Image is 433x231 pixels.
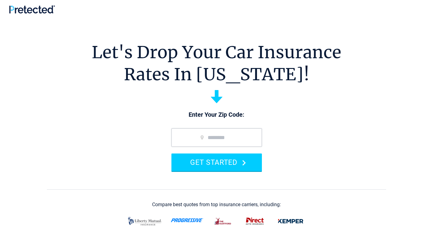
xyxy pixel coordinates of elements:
button: GET STARTED [171,153,262,171]
div: Compare best quotes from top insurance carriers, including: [152,202,281,207]
img: kemper [274,215,307,228]
p: Enter Your Zip Code: [165,111,268,119]
img: liberty [126,214,163,229]
img: direct [243,215,267,228]
img: Pretected Logo [9,5,55,13]
img: progressive [171,218,204,222]
h1: Let's Drop Your Car Insurance Rates In [US_STATE]! [92,41,341,85]
input: zip code [171,128,262,147]
img: thehartford [211,215,235,228]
